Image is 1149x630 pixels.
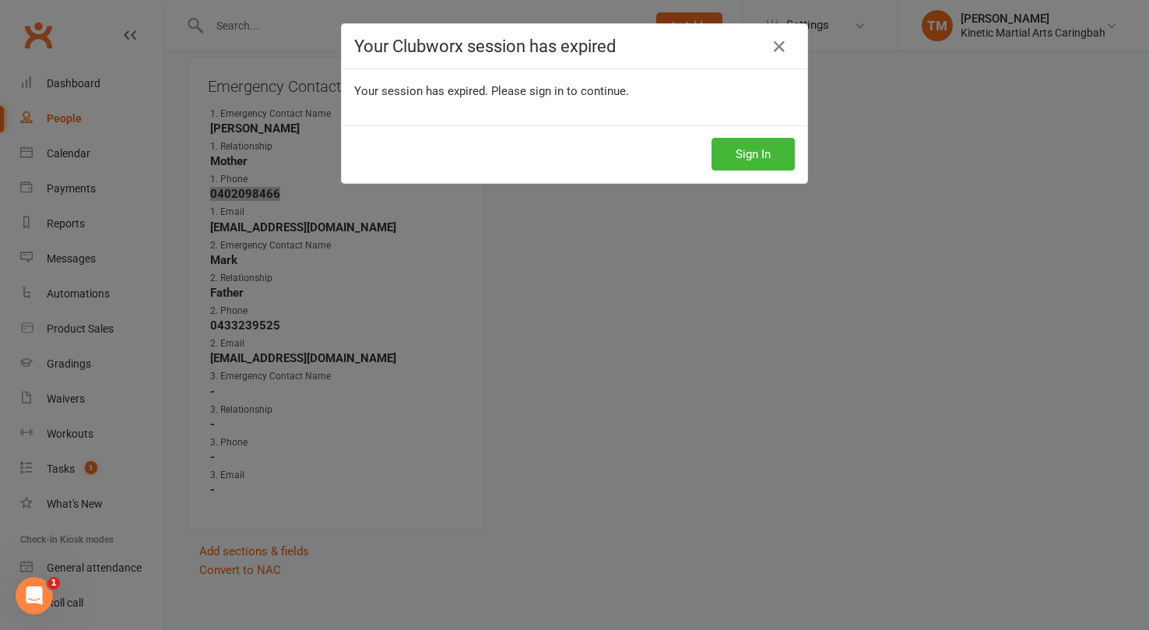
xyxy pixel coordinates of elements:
[16,577,53,614] iframe: Intercom live chat
[767,34,792,59] a: Close
[354,84,629,98] span: Your session has expired. Please sign in to continue.
[712,138,795,171] button: Sign In
[354,37,795,56] h4: Your Clubworx session has expired
[47,577,60,590] span: 1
